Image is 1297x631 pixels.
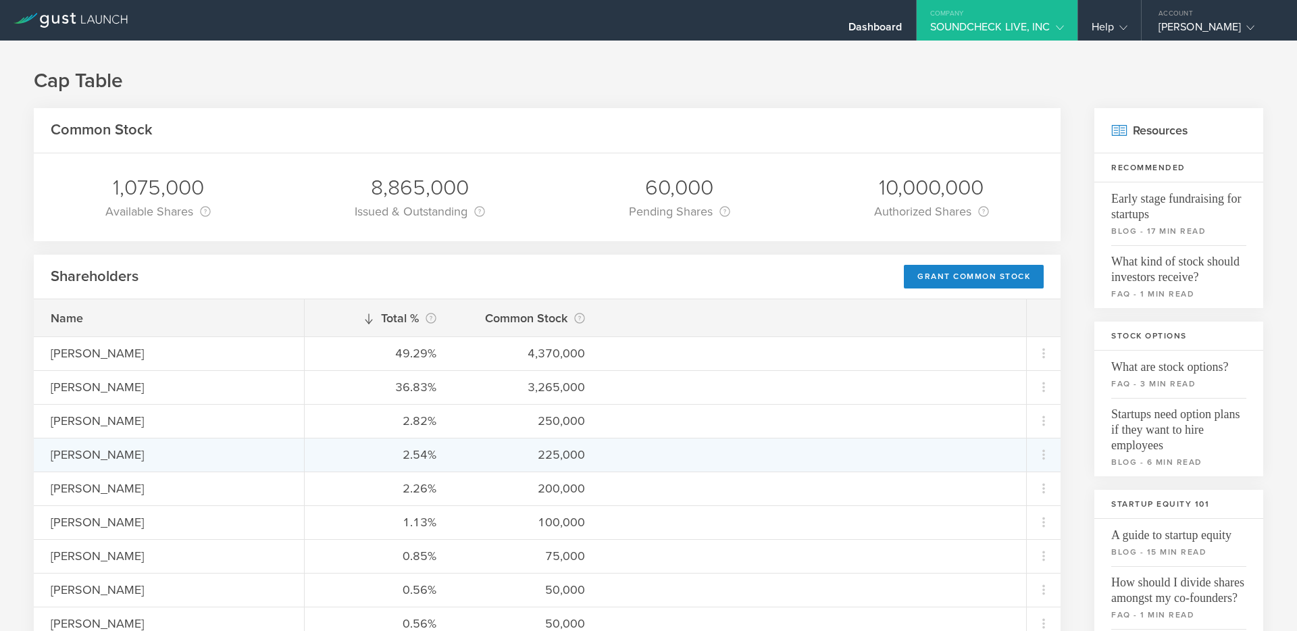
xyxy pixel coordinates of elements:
div: Available Shares [105,202,211,221]
a: A guide to startup equityblog - 15 min read [1094,519,1263,566]
h2: Common Stock [51,120,153,140]
div: 225,000 [470,446,585,463]
iframe: Chat Widget [1229,566,1297,631]
h2: Shareholders [51,267,138,286]
small: blog - 17 min read [1111,225,1246,237]
a: Startups need option plans if they want to hire employeesblog - 6 min read [1094,398,1263,476]
div: 2.54% [322,446,436,463]
h2: Resources [1094,108,1263,153]
div: 3,265,000 [470,378,585,396]
div: 2.26% [322,480,436,497]
div: 60,000 [629,174,730,202]
div: 200,000 [470,480,585,497]
h3: Recommended [1094,153,1263,182]
div: 49.29% [322,345,436,362]
div: Total % [322,309,436,328]
small: faq - 3 min read [1111,378,1246,390]
small: blog - 6 min read [1111,456,1246,468]
div: [PERSON_NAME] [51,513,287,531]
div: [PERSON_NAME] [51,378,287,396]
div: 0.85% [322,547,436,565]
div: Name [51,309,287,327]
a: Early stage fundraising for startupsblog - 17 min read [1094,182,1263,245]
span: What kind of stock should investors receive? [1111,245,1246,285]
h3: Startup Equity 101 [1094,490,1263,519]
div: 36.83% [322,378,436,396]
h1: Cap Table [34,68,1263,95]
div: 2.82% [322,412,436,430]
div: [PERSON_NAME] [51,480,287,497]
h3: Stock Options [1094,322,1263,351]
div: 4,370,000 [470,345,585,362]
span: How should I divide shares amongst my co-founders? [1111,566,1246,606]
small: faq - 1 min read [1111,288,1246,300]
div: Pending Shares [629,202,730,221]
div: Issued & Outstanding [355,202,485,221]
div: [PERSON_NAME] [51,412,287,430]
div: SOUNDCHECK LIVE, INC [930,20,1064,41]
div: Authorized Shares [874,202,989,221]
a: How should I divide shares amongst my co-founders?faq - 1 min read [1094,566,1263,629]
div: [PERSON_NAME] [51,446,287,463]
div: [PERSON_NAME] [51,581,287,599]
span: Early stage fundraising for startups [1111,182,1246,222]
div: Help [1092,20,1127,41]
div: 1.13% [322,513,436,531]
div: Dashboard [848,20,902,41]
span: Startups need option plans if they want to hire employees [1111,398,1246,453]
div: 100,000 [470,513,585,531]
small: blog - 15 min read [1111,546,1246,558]
small: faq - 1 min read [1111,609,1246,621]
div: [PERSON_NAME] [51,345,287,362]
a: What are stock options?faq - 3 min read [1094,351,1263,398]
div: [PERSON_NAME] [1159,20,1273,41]
div: [PERSON_NAME] [51,547,287,565]
div: 0.56% [322,581,436,599]
span: What are stock options? [1111,351,1246,375]
span: A guide to startup equity [1111,519,1246,543]
div: 8,865,000 [355,174,485,202]
div: 1,075,000 [105,174,211,202]
div: 10,000,000 [874,174,989,202]
div: 250,000 [470,412,585,430]
a: What kind of stock should investors receive?faq - 1 min read [1094,245,1263,308]
div: Grant Common Stock [904,265,1044,288]
div: 75,000 [470,547,585,565]
div: 50,000 [470,581,585,599]
div: Common Stock [470,309,585,328]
